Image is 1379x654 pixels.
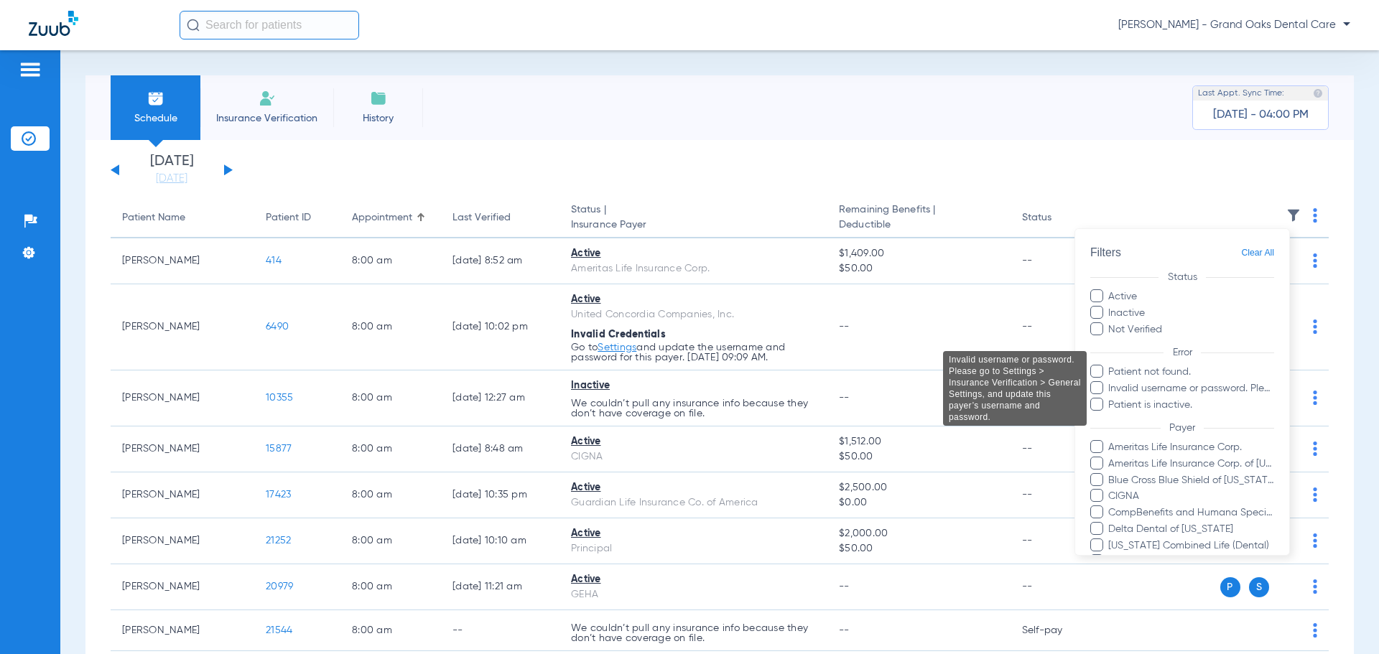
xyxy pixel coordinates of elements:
span: Status [1159,272,1206,282]
span: Ameritas Life Insurance Corp. of [US_STATE] [1108,457,1274,472]
span: Ameritas Life Insurance Corp. [1108,440,1274,455]
span: Blue Cross Blue Shield of [US_STATE] - Anthem [1108,473,1274,488]
label: Not Verified [1090,322,1274,337]
span: Error [1164,347,1201,358]
span: Invalid username or password. Please go to Settings > Insurance Verification > General Settings, ... [1108,381,1274,396]
label: Inactive [1090,306,1274,321]
span: Clear All [1241,244,1274,262]
label: Active [1090,289,1274,304]
span: Patient is inactive. [1108,398,1274,413]
span: Payer [1160,423,1204,433]
span: Delta Dental of [US_STATE] [1108,522,1274,537]
span: CIGNA [1108,489,1274,504]
span: Filters [1090,246,1121,258]
span: GEHA [1108,554,1274,569]
span: Patient not found. [1108,365,1274,380]
div: Invalid username or password. Please go to Settings > Insurance Verification > General Settings, ... [943,351,1087,426]
span: CompBenefits and Humana Specialty Benefits [1108,505,1274,520]
span: [US_STATE] Combined Life (Dental) [1108,538,1274,553]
